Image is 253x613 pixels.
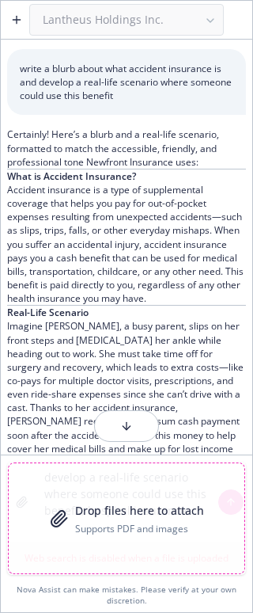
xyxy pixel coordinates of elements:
[4,7,29,32] button: Create a new chat
[7,169,136,183] span: What is Accident Insurance?
[7,128,246,168] p: Certainly! Here’s a blurb and a real-life scenario, formatted to match the accessible, friendly, ...
[7,584,246,606] div: Nova Assist can make mistakes. Please verify at your own discretion.
[7,183,246,305] p: Accident insurance is a type of supplemental coverage that helps you pay for out-of-pocket expens...
[75,522,204,535] p: Supports PDF and images
[7,306,89,319] span: Real-Life Scenario
[20,62,233,102] p: write a blurb about what accident insurance is and develop a real-life scenario where someone cou...
[75,502,204,519] p: Drop files here to attach
[7,319,246,482] p: Imagine [PERSON_NAME], a busy parent, slips on her front steps and [MEDICAL_DATA] her ankle while...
